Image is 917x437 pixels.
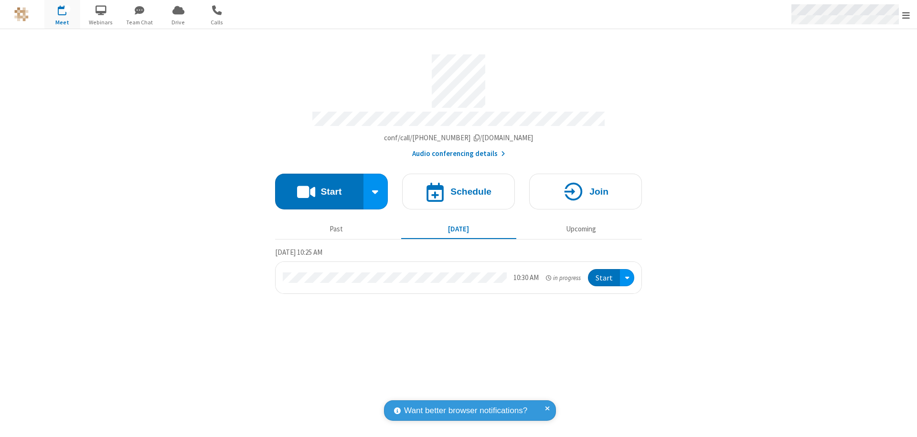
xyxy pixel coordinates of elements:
[275,248,322,257] span: [DATE] 10:25 AM
[83,18,119,27] span: Webinars
[402,174,515,209] button: Schedule
[384,133,533,144] button: Copy my meeting room linkCopy my meeting room link
[275,174,363,209] button: Start
[275,247,642,294] section: Today's Meetings
[199,18,235,27] span: Calls
[320,187,341,196] h4: Start
[44,18,80,27] span: Meet
[450,187,491,196] h4: Schedule
[529,174,642,209] button: Join
[363,174,388,209] div: Start conference options
[14,7,29,21] img: QA Selenium DO NOT DELETE OR CHANGE
[279,220,394,238] button: Past
[122,18,158,27] span: Team Chat
[160,18,196,27] span: Drive
[401,220,516,238] button: [DATE]
[275,47,642,159] section: Account details
[546,273,581,282] em: in progress
[523,220,639,238] button: Upcoming
[589,187,608,196] h4: Join
[64,5,71,12] div: 1
[384,133,533,142] span: Copy my meeting room link
[893,412,910,430] iframe: Chat
[620,269,634,287] div: Open menu
[404,405,527,417] span: Want better browser notifications?
[513,272,539,283] div: 10:30 AM
[412,148,505,159] button: Audio conferencing details
[588,269,620,287] button: Start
